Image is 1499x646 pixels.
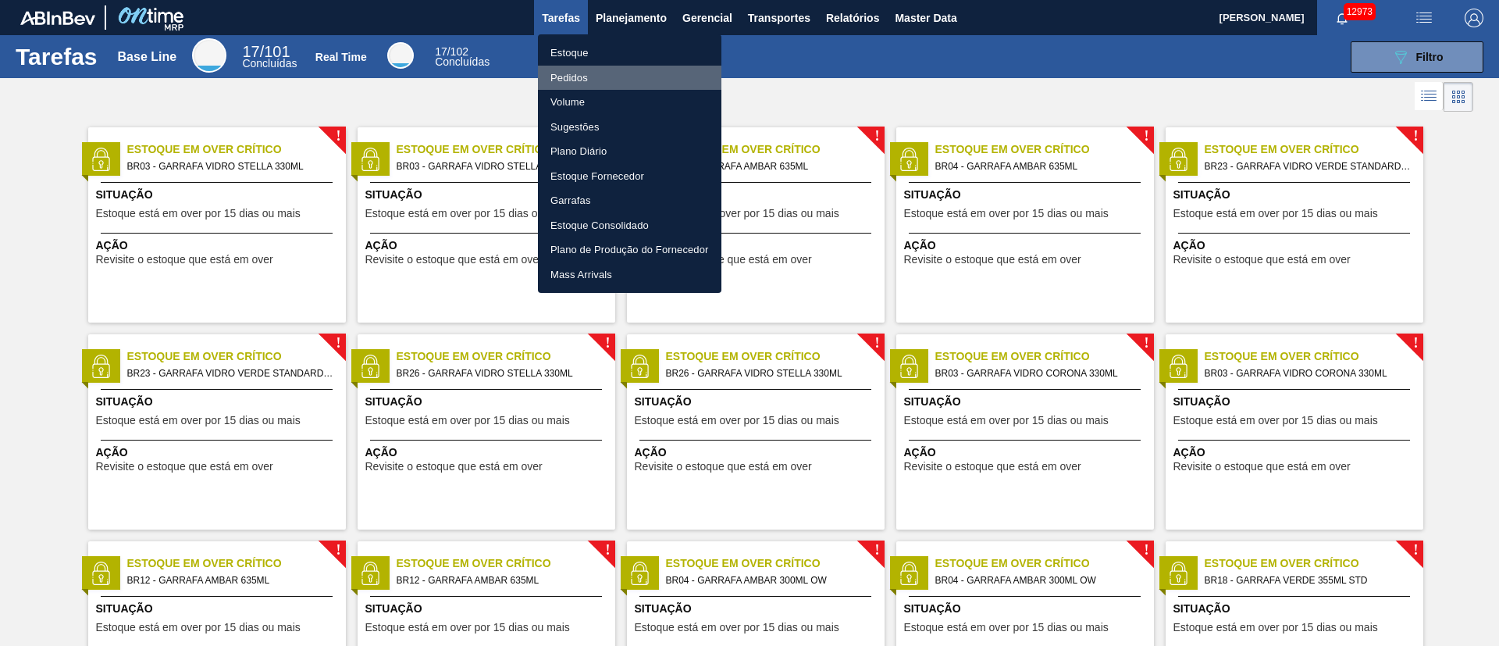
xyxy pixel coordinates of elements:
a: Plano de Produção do Fornecedor [538,237,721,262]
a: Estoque Consolidado [538,213,721,238]
a: Mass Arrivals [538,262,721,287]
a: Volume [538,90,721,115]
a: Sugestões [538,115,721,140]
a: Pedidos [538,66,721,91]
a: Estoque Fornecedor [538,164,721,189]
a: Plano Diário [538,139,721,164]
a: Garrafas [538,188,721,213]
a: Estoque [538,41,721,66]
